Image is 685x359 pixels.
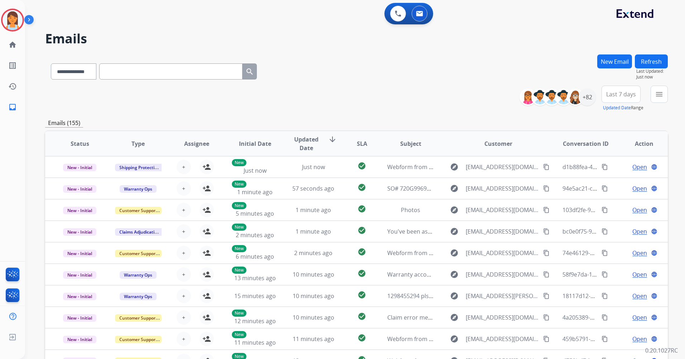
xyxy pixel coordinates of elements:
[182,249,185,257] span: +
[651,250,657,256] mat-icon: language
[8,82,17,91] mat-icon: history
[450,335,459,343] mat-icon: explore
[202,335,211,343] mat-icon: person_add
[632,270,647,279] span: Open
[651,164,657,170] mat-icon: language
[63,250,96,257] span: New - Initial
[177,289,191,303] button: +
[182,292,185,300] span: +
[232,202,246,209] p: New
[562,335,672,343] span: 459b5791-8774-41a5-a5d2-83a2d35eb9ff
[63,336,96,343] span: New - Initial
[602,228,608,235] mat-icon: content_copy
[655,90,664,99] mat-icon: menu
[563,139,609,148] span: Conversation ID
[466,163,539,171] span: [EMAIL_ADDRESS][DOMAIN_NAME]
[63,271,96,279] span: New - Initial
[543,207,550,213] mat-icon: content_copy
[562,185,672,192] span: 94e5ac21-c548-4764-88d4-e250bdf2953e
[602,314,608,321] mat-icon: content_copy
[294,249,332,257] span: 2 minutes ago
[450,163,459,171] mat-icon: explore
[177,203,191,217] button: +
[177,267,191,282] button: +
[562,249,669,257] span: 74e46129-19ab-42f1-a49f-f44e7598881b
[387,249,550,257] span: Webform from [EMAIL_ADDRESS][DOMAIN_NAME] on [DATE]
[245,67,254,76] mat-icon: search
[562,292,674,300] span: 18117d12-1bd7-4e3b-a554-ce8108a26c17
[290,135,322,152] span: Updated Date
[63,207,96,214] span: New - Initial
[182,227,185,236] span: +
[603,105,631,111] button: Updated Date
[387,228,610,235] span: You've been assigned a new service order: 5bc669ba-637a-4704-abf4-f46c6f915b5a
[115,228,164,236] span: Claims Adjudication
[358,334,366,342] mat-icon: check_circle
[387,313,444,321] span: Claim error message
[357,139,367,148] span: SLA
[232,310,246,317] p: New
[115,314,162,322] span: Customer Support
[450,270,459,279] mat-icon: explore
[579,88,596,106] div: +82
[651,271,657,278] mat-icon: language
[450,313,459,322] mat-icon: explore
[651,228,657,235] mat-icon: language
[202,184,211,193] mat-icon: person_add
[387,163,550,171] span: Webform from [EMAIL_ADDRESS][DOMAIN_NAME] on [DATE]
[45,119,83,128] p: Emails (155)
[120,185,157,193] span: Warranty Ops
[562,228,670,235] span: bc0e0f75-96bd-4fc5-b3da-dcaf36cd0b47
[232,181,246,188] p: New
[562,163,671,171] span: d1b88fea-47b3-4376-b135-8f546e98a128
[632,184,647,193] span: Open
[387,185,553,192] span: SO# 720G996965- WARRANTY COVERAGE for [PERSON_NAME]
[543,250,550,256] mat-icon: content_copy
[602,336,608,342] mat-icon: content_copy
[358,291,366,299] mat-icon: check_circle
[358,205,366,213] mat-icon: check_circle
[401,206,420,214] span: Photos
[450,184,459,193] mat-icon: explore
[232,159,246,166] p: New
[236,210,274,217] span: 5 minutes ago
[543,228,550,235] mat-icon: content_copy
[182,335,185,343] span: +
[293,292,334,300] span: 10 minutes ago
[602,185,608,192] mat-icon: content_copy
[632,249,647,257] span: Open
[292,185,334,192] span: 57 seconds ago
[358,183,366,192] mat-icon: check_circle
[115,336,162,343] span: Customer Support
[466,249,539,257] span: [EMAIL_ADDRESS][DOMAIN_NAME]
[131,139,145,148] span: Type
[562,271,665,278] span: 58f9e7da-1ff4-4406-94f9-f78f5e389144
[543,185,550,192] mat-icon: content_copy
[8,103,17,111] mat-icon: inbox
[177,332,191,346] button: +
[603,105,643,111] span: Range
[387,292,453,300] span: 1298455294 pls approve
[232,224,246,231] p: New
[602,86,641,103] button: Last 7 days
[466,292,539,300] span: [EMAIL_ADDRESS][PERSON_NAME][DOMAIN_NAME]
[182,313,185,322] span: +
[177,160,191,174] button: +
[651,336,657,342] mat-icon: language
[562,313,667,321] span: 4a205389-aa36-4ff4-9f00-0ba9f1712c29
[651,207,657,213] mat-icon: language
[202,313,211,322] mat-icon: person_add
[177,181,191,196] button: +
[651,185,657,192] mat-icon: language
[602,164,608,170] mat-icon: content_copy
[202,163,211,171] mat-icon: person_add
[387,335,550,343] span: Webform from [EMAIL_ADDRESS][DOMAIN_NAME] on [DATE]
[450,206,459,214] mat-icon: explore
[232,267,246,274] p: New
[543,271,550,278] mat-icon: content_copy
[400,139,421,148] span: Subject
[645,346,678,355] p: 0.20.1027RC
[63,314,96,322] span: New - Initial
[387,271,454,278] span: Warranty account set up
[636,74,668,80] span: Just now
